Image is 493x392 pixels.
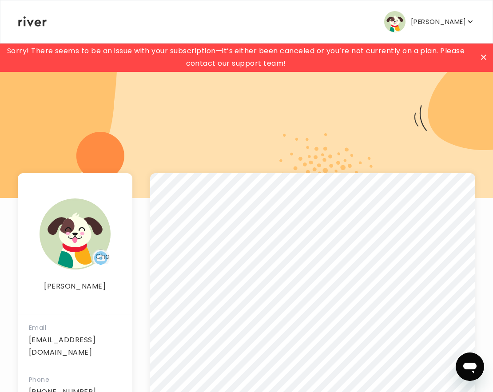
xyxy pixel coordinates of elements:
[411,16,466,28] p: [PERSON_NAME]
[29,323,46,332] span: Email
[29,334,121,359] p: [EMAIL_ADDRESS][DOMAIN_NAME]
[456,352,484,381] iframe: Button to launch messaging window
[384,11,475,32] button: user avatar[PERSON_NAME]
[384,11,406,32] img: user avatar
[29,375,49,384] span: Phone
[2,45,469,70] span: Sorry! There seems to be an issue with your subscription—it’s either been canceled or you’re not ...
[40,198,111,269] img: user avatar
[18,280,132,293] p: [PERSON_NAME]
